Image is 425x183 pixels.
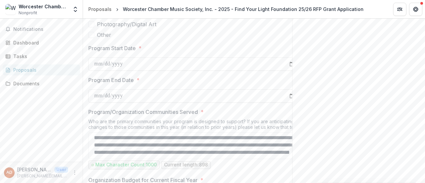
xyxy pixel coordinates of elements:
div: Documents [13,80,75,87]
div: Tasks [13,53,75,60]
div: Dashboard [13,39,75,46]
div: Who are the primary communities your program is designed to support? If you are anticipating chan... [88,119,301,133]
div: Worcester Chamber Music Society, Inc. - 2025 - Find Your Light Foundation 25/26 RFP Grant Applica... [123,6,364,13]
p: Program End Date [88,76,134,84]
a: Proposals [86,4,114,14]
button: Open entity switcher [71,3,80,16]
p: Program/Organization Communities Served [88,108,198,116]
button: More [71,169,79,177]
span: Nonprofit [19,10,37,16]
div: Alison Doherty [6,170,12,175]
div: Worcester Chamber Music Society, Inc. [19,3,68,10]
span: Other [97,31,111,39]
p: Program Start Date [88,44,136,52]
p: User [54,167,68,173]
button: Get Help [409,3,422,16]
div: Proposals [13,66,75,73]
a: Tasks [3,51,80,62]
button: Partners [393,3,406,16]
a: Proposals [3,64,80,75]
span: Photography/Digital Art [97,20,156,28]
p: [PERSON_NAME] [17,166,52,173]
a: Dashboard [3,37,80,48]
nav: breadcrumb [86,4,366,14]
img: Worcester Chamber Music Society, Inc. [5,4,16,15]
button: Notifications [3,24,80,35]
a: Documents [3,78,80,89]
p: Max Character Count: 1000 [95,162,157,168]
span: Notifications [13,27,77,32]
p: [PERSON_NAME][EMAIL_ADDRESS][DOMAIN_NAME] [17,173,68,179]
div: Proposals [88,6,112,13]
p: Current length: 898 [164,162,208,168]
